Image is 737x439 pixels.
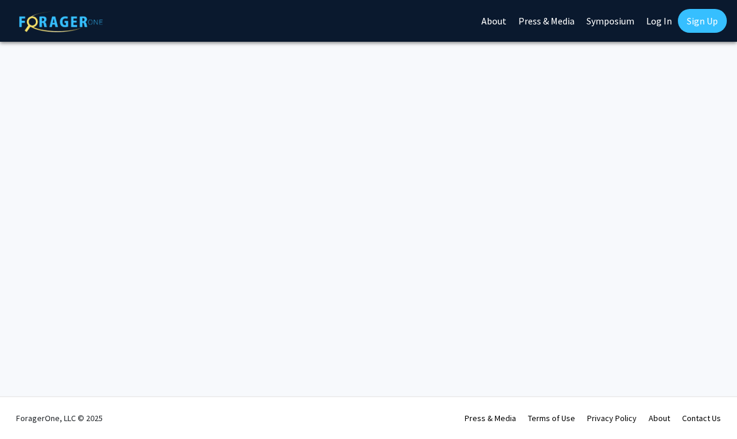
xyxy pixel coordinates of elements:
img: ForagerOne Logo [19,11,103,32]
a: Privacy Policy [587,413,637,423]
a: Press & Media [465,413,516,423]
a: Terms of Use [528,413,575,423]
a: About [649,413,670,423]
a: Contact Us [682,413,721,423]
div: ForagerOne, LLC © 2025 [16,397,103,439]
a: Sign Up [678,9,727,33]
